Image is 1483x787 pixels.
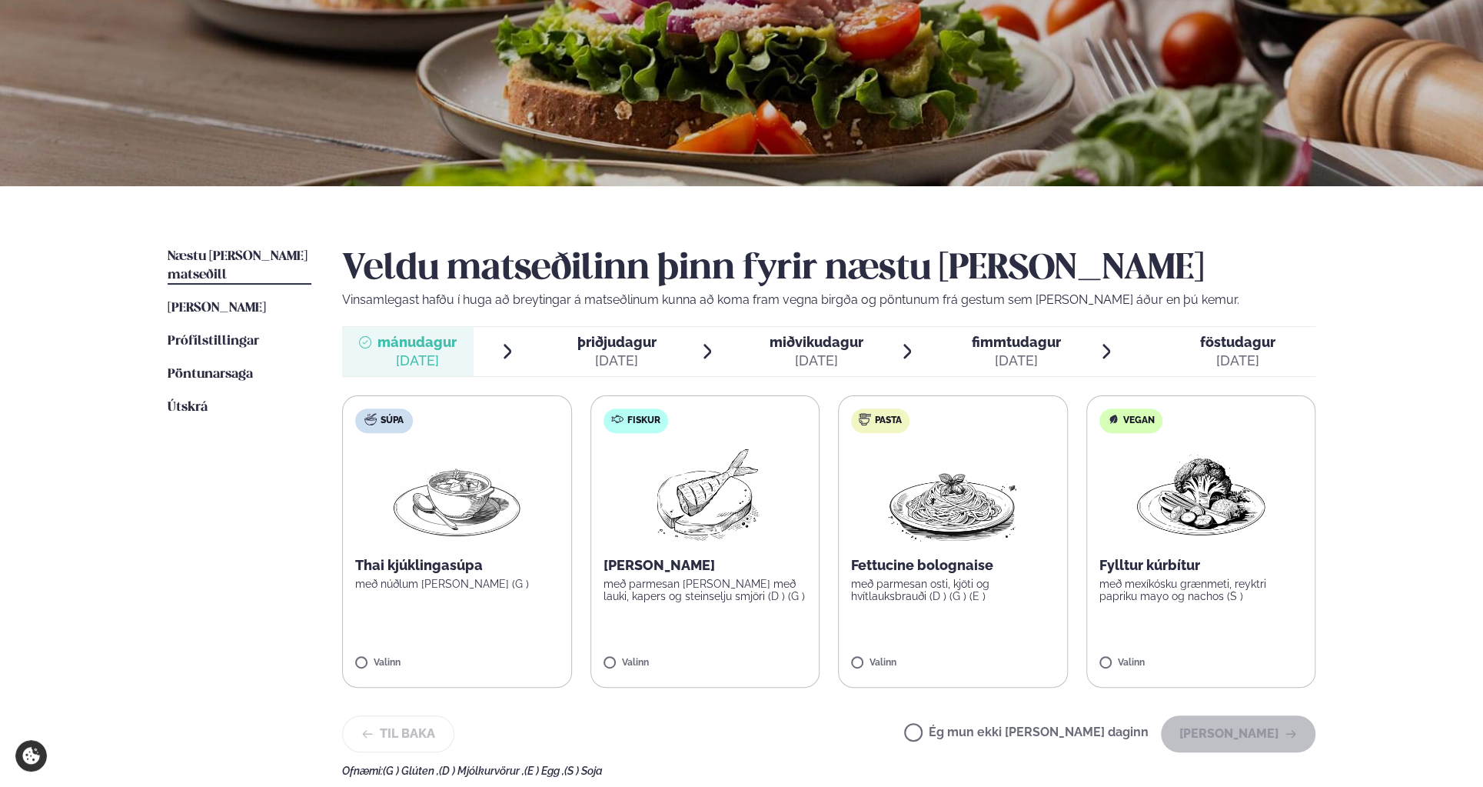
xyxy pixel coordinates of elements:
[577,352,657,370] div: [DATE]
[564,765,603,777] span: (S ) Soja
[168,335,259,348] span: Prófílstillingar
[859,413,871,425] img: pasta.svg
[1161,715,1315,752] button: [PERSON_NAME]
[389,445,524,544] img: Soup.png
[168,248,311,285] a: Næstu [PERSON_NAME] matseðill
[1133,445,1269,544] img: Vegan.png
[439,765,524,777] span: (D ) Mjólkurvörur ,
[168,299,266,318] a: [PERSON_NAME]
[627,415,660,427] span: Fiskur
[364,413,377,425] img: soup.svg
[377,352,457,370] div: [DATE]
[770,334,863,350] span: miðvikudagur
[342,291,1315,309] p: Vinsamlegast hafðu í huga að breytingar á matseðlinum kunna að koma fram vegna birgða og pöntunum...
[168,332,259,351] a: Prófílstillingar
[972,334,1061,350] span: fimmtudagur
[168,401,208,414] span: Útskrá
[168,250,308,282] span: Næstu [PERSON_NAME] matseðill
[342,715,454,752] button: Til baka
[611,413,623,425] img: fish.svg
[355,578,559,590] p: með núðlum [PERSON_NAME] (G )
[604,556,807,575] p: [PERSON_NAME]
[381,415,404,427] span: Súpa
[524,765,564,777] span: (E ) Egg ,
[851,578,1055,602] p: með parmesan osti, kjöti og hvítlauksbrauði (D ) (G ) (E )
[972,352,1061,370] div: [DATE]
[1107,413,1119,425] img: Vegan.svg
[383,765,439,777] span: (G ) Glúten ,
[377,334,457,350] span: mánudagur
[1199,352,1275,370] div: [DATE]
[1099,556,1303,575] p: Fylltur kúrbítur
[851,556,1055,575] p: Fettucine bolognaise
[604,578,807,602] p: með parmesan [PERSON_NAME] með lauki, kapers og steinselju smjöri (D ) (G )
[168,302,266,315] span: [PERSON_NAME]
[637,445,773,544] img: Fish.png
[168,368,253,381] span: Pöntunarsaga
[885,445,1020,544] img: Spagetti.png
[342,765,1315,777] div: Ofnæmi:
[1123,415,1155,427] span: Vegan
[1199,334,1275,350] span: föstudagur
[577,334,657,350] span: þriðjudagur
[15,740,47,772] a: Cookie settings
[342,248,1315,291] h2: Veldu matseðilinn þinn fyrir næstu [PERSON_NAME]
[1099,578,1303,602] p: með mexíkósku grænmeti, reyktri papriku mayo og nachos (S )
[355,556,559,575] p: Thai kjúklingasúpa
[168,399,208,417] a: Útskrá
[168,365,253,384] a: Pöntunarsaga
[875,415,902,427] span: Pasta
[770,352,863,370] div: [DATE]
